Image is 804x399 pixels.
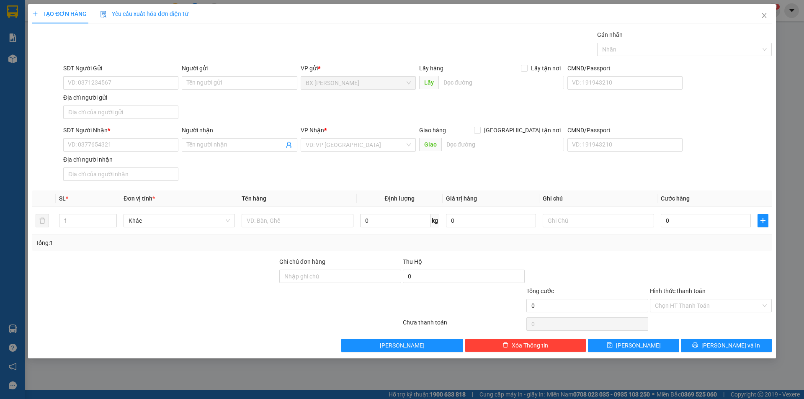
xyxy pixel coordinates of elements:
[100,10,188,17] span: Yêu cầu xuất hóa đơn điện tử
[385,195,415,202] span: Định lượng
[286,142,292,148] span: user-add
[758,214,768,227] button: plus
[306,77,411,89] span: BX Cao Lãnh
[481,126,564,135] span: [GEOGRAPHIC_DATA] tận nơi
[419,65,443,72] span: Lấy hàng
[36,238,310,247] div: Tổng: 1
[36,214,49,227] button: delete
[63,106,178,119] input: Địa chỉ của người gửi
[661,195,690,202] span: Cước hàng
[182,64,297,73] div: Người gửi
[63,126,178,135] div: SĐT Người Nhận
[419,76,438,89] span: Lấy
[63,64,178,73] div: SĐT Người Gửi
[63,155,178,164] div: Địa chỉ người nhận
[32,10,87,17] span: TẠO ĐƠN HÀNG
[526,288,554,294] span: Tổng cước
[543,214,654,227] input: Ghi Chú
[597,31,623,38] label: Gán nhãn
[567,126,683,135] div: CMND/Passport
[465,339,587,352] button: deleteXóa Thông tin
[446,195,477,202] span: Giá trị hàng
[650,288,706,294] label: Hình thức thanh toán
[438,76,564,89] input: Dọc đường
[279,258,325,265] label: Ghi chú đơn hàng
[528,64,564,73] span: Lấy tận nơi
[539,190,657,207] th: Ghi chú
[124,195,155,202] span: Đơn vị tính
[59,195,66,202] span: SL
[431,214,439,227] span: kg
[182,126,297,135] div: Người nhận
[301,64,416,73] div: VP gửi
[588,339,679,352] button: save[PERSON_NAME]
[402,318,526,332] div: Chưa thanh toán
[761,12,768,19] span: close
[701,341,760,350] span: [PERSON_NAME] và In
[616,341,661,350] span: [PERSON_NAME]
[380,341,425,350] span: [PERSON_NAME]
[341,339,463,352] button: [PERSON_NAME]
[512,341,548,350] span: Xóa Thông tin
[63,93,178,102] div: Địa chỉ người gửi
[681,339,772,352] button: printer[PERSON_NAME] và In
[129,214,230,227] span: Khác
[607,342,613,349] span: save
[441,138,564,151] input: Dọc đường
[242,214,353,227] input: VD: Bàn, Ghế
[32,11,38,17] span: plus
[403,258,422,265] span: Thu Hộ
[758,217,768,224] span: plus
[692,342,698,349] span: printer
[419,138,441,151] span: Giao
[752,4,776,28] button: Close
[301,127,324,134] span: VP Nhận
[242,195,266,202] span: Tên hàng
[279,270,401,283] input: Ghi chú đơn hàng
[567,64,683,73] div: CMND/Passport
[502,342,508,349] span: delete
[419,127,446,134] span: Giao hàng
[100,11,107,18] img: icon
[446,214,536,227] input: 0
[63,167,178,181] input: Địa chỉ của người nhận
